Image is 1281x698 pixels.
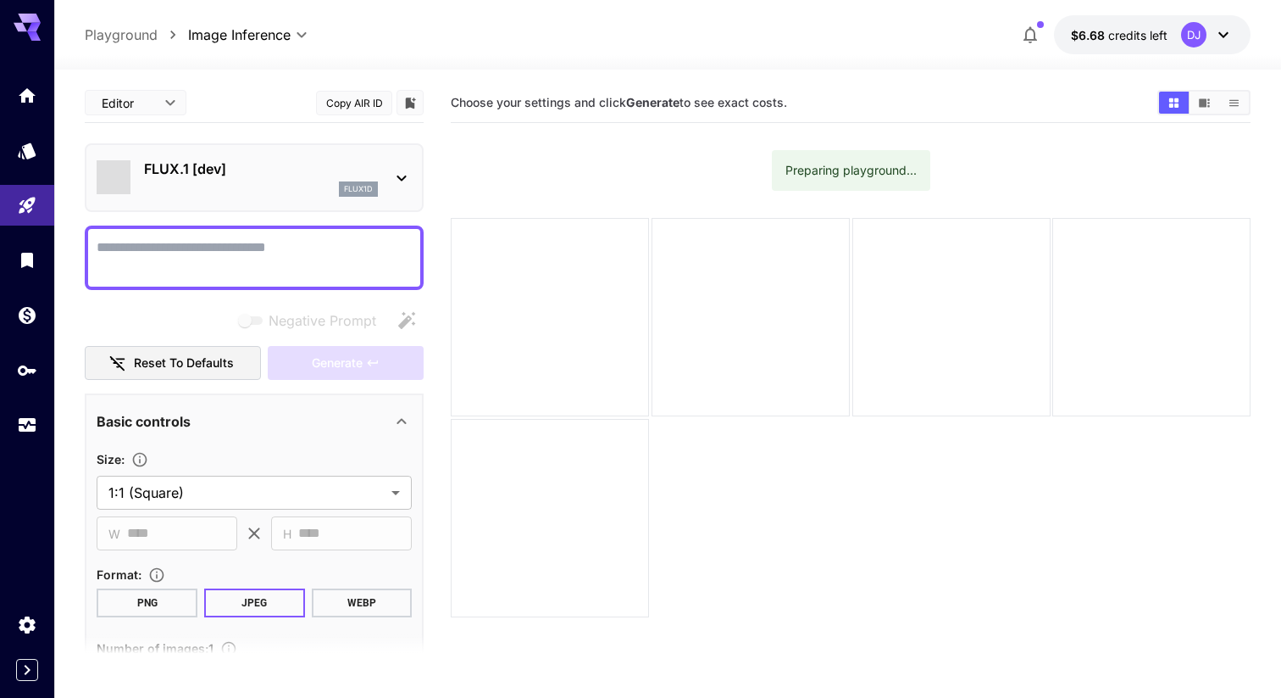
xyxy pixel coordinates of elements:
div: Basic controls [97,401,412,442]
div: Wallet [17,304,37,326]
div: Show images in grid viewShow images in video viewShow images in list view [1157,90,1250,115]
div: Preparing playground... [785,155,917,186]
span: H [283,524,291,544]
div: $6.678 [1071,26,1167,44]
span: Format : [97,567,141,582]
span: credits left [1108,28,1167,42]
span: Choose your settings and click to see exact costs. [451,95,787,109]
span: Negative Prompt [269,310,376,331]
button: Expand sidebar [16,659,38,681]
div: Usage [17,415,37,436]
span: 1:1 (Square) [108,483,385,503]
div: DJ [1181,22,1206,47]
p: flux1d [344,183,373,195]
p: FLUX.1 [dev] [144,159,378,179]
button: Choose the file format for the output image. [141,567,172,584]
div: API Keys [17,360,37,381]
nav: breadcrumb [85,25,188,45]
div: Settings [17,614,37,635]
span: $6.68 [1071,28,1108,42]
button: Reset to defaults [85,346,261,381]
button: WEBP [312,589,413,617]
div: Playground [17,195,37,216]
button: Show images in video view [1189,92,1219,114]
button: Add to library [402,92,418,113]
div: Home [17,85,37,106]
button: PNG [97,589,197,617]
span: Size : [97,452,125,466]
span: Editor [102,94,154,112]
button: JPEG [204,589,305,617]
span: Negative prompts are not compatible with the selected model. [235,310,390,331]
button: Show images in grid view [1159,92,1189,114]
a: Playground [85,25,158,45]
div: Models [17,140,37,161]
button: $6.678DJ [1054,15,1250,54]
div: Library [17,249,37,271]
span: Image Inference [188,25,291,45]
button: Show images in list view [1219,92,1249,114]
p: Basic controls [97,411,191,432]
b: Generate [626,95,679,109]
span: W [108,524,120,544]
button: Copy AIR ID [316,91,392,115]
button: Adjust the dimensions of the generated image by specifying its width and height in pixels, or sel... [125,451,155,468]
div: FLUX.1 [dev]flux1d [97,152,412,204]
